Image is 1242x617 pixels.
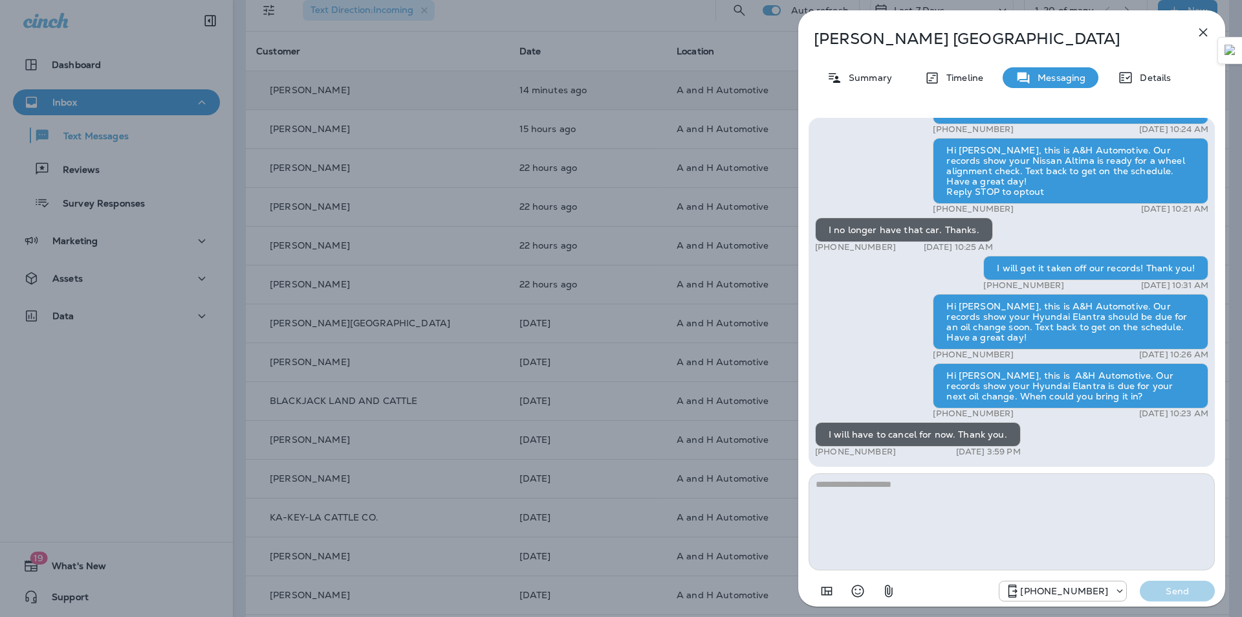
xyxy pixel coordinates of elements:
[1139,409,1208,419] p: [DATE] 10:23 AM
[815,242,896,252] p: [PHONE_NUMBER]
[815,447,896,457] p: [PHONE_NUMBER]
[940,73,983,83] p: Timeline
[933,138,1208,204] div: Hi [PERSON_NAME], this is A&H Automotive. Our records show your Nissan Altima is ready for a whee...
[933,363,1208,409] div: Hi [PERSON_NAME], this is A&H Automotive. Our records show your Hyundai Elantra is due for your n...
[933,204,1014,214] p: [PHONE_NUMBER]
[1133,73,1171,83] p: Details
[983,256,1208,280] div: I will get it taken off our records! Thank you!
[983,280,1064,291] p: [PHONE_NUMBER]
[1139,124,1208,135] p: [DATE] 10:24 AM
[815,218,993,242] div: I no longer have that car. Thanks.
[956,447,1021,457] p: [DATE] 3:59 PM
[933,124,1014,135] p: [PHONE_NUMBER]
[924,242,993,252] p: [DATE] 10:25 AM
[933,294,1208,350] div: Hi [PERSON_NAME], this is A&H Automotive. Our records show your Hyundai Elantra should be due for...
[933,350,1014,360] p: [PHONE_NUMBER]
[1139,350,1208,360] p: [DATE] 10:26 AM
[842,73,892,83] p: Summary
[845,578,871,604] button: Select an emoji
[814,30,1167,48] p: [PERSON_NAME] [GEOGRAPHIC_DATA]
[1141,280,1208,291] p: [DATE] 10:31 AM
[815,422,1021,447] div: I will have to cancel for now. Thank you.
[999,583,1126,599] div: +1 (405) 873-8731
[1141,204,1208,214] p: [DATE] 10:21 AM
[1225,45,1236,56] img: Detect Auto
[1020,586,1108,596] p: [PHONE_NUMBER]
[933,409,1014,419] p: [PHONE_NUMBER]
[814,578,840,604] button: Add in a premade template
[1031,73,1085,83] p: Messaging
